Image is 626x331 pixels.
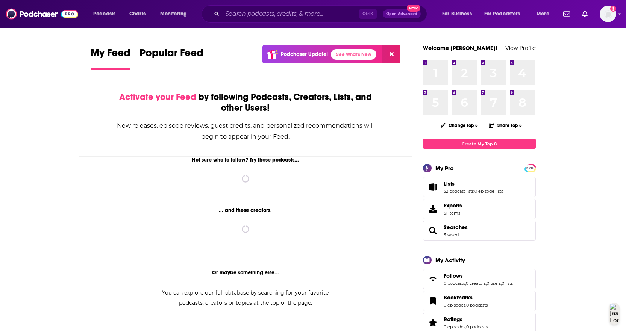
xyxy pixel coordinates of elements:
[444,316,488,323] a: Ratings
[209,5,434,23] div: Search podcasts, credits, & more...
[426,317,441,328] a: Ratings
[79,269,413,276] div: Or maybe something else...
[359,9,377,19] span: Ctrl K
[474,189,503,194] a: 0 episode lists
[117,120,375,142] div: New releases, episode reviews, guest credits, and personalized recommendations will begin to appe...
[537,9,549,19] span: More
[488,118,522,133] button: Share Top 8
[423,221,536,241] span: Searches
[91,47,130,64] span: My Feed
[93,9,115,19] span: Podcasts
[79,157,413,163] div: Not sure who to follow? Try these podcasts...
[426,204,441,214] span: Exports
[117,92,375,113] div: by following Podcasts, Creators, Lists, and other Users!
[6,7,78,21] img: Podchaser - Follow, Share and Rate Podcasts
[426,296,441,306] a: Bookmarks
[600,6,616,22] button: Show profile menu
[426,182,441,192] a: Lists
[139,47,203,70] a: Popular Feed
[423,291,536,311] span: Bookmarks
[531,8,559,20] button: open menu
[160,9,187,19] span: Monitoring
[153,288,338,308] div: You can explore our full database by searching for your favorite podcasts, creators or topics at ...
[435,165,454,172] div: My Pro
[444,189,474,194] a: 32 podcast lists
[423,139,536,149] a: Create My Top 8
[444,281,465,286] a: 0 podcasts
[474,189,474,194] span: ,
[610,6,616,12] svg: Add a profile image
[466,302,488,308] a: 0 podcasts
[486,281,487,286] span: ,
[484,9,520,19] span: For Podcasters
[444,202,462,209] span: Exports
[139,47,203,64] span: Popular Feed
[423,44,497,51] a: Welcome [PERSON_NAME]!
[437,8,481,20] button: open menu
[407,5,420,12] span: New
[501,281,502,286] span: ,
[444,232,459,237] a: 3 saved
[442,9,472,19] span: For Business
[423,269,536,289] span: Follows
[444,272,513,279] a: Follows
[479,8,531,20] button: open menu
[466,324,488,329] a: 0 podcasts
[444,224,468,231] a: Searches
[88,8,125,20] button: open menu
[129,9,146,19] span: Charts
[444,316,462,323] span: Ratings
[444,180,503,187] a: Lists
[444,302,465,308] a: 0 episodes
[386,12,417,16] span: Open Advanced
[383,9,421,18] button: Open AdvancedNew
[502,281,513,286] a: 0 lists
[423,177,536,197] span: Lists
[91,47,130,70] a: My Feed
[444,294,488,301] a: Bookmarks
[222,8,359,20] input: Search podcasts, credits, & more...
[444,294,473,301] span: Bookmarks
[466,281,486,286] a: 0 creators
[79,207,413,213] div: ... and these creators.
[600,6,616,22] span: Logged in as RebRoz5
[526,165,535,171] a: PRO
[560,8,573,20] a: Show notifications dropdown
[579,8,591,20] a: Show notifications dropdown
[423,199,536,219] a: Exports
[119,91,196,103] span: Activate your Feed
[465,281,466,286] span: ,
[426,225,441,236] a: Searches
[487,281,501,286] a: 0 users
[436,121,483,130] button: Change Top 8
[600,6,616,22] img: User Profile
[435,257,465,264] div: My Activity
[444,210,462,216] span: 31 items
[155,8,197,20] button: open menu
[124,8,150,20] a: Charts
[444,272,463,279] span: Follows
[465,324,466,329] span: ,
[331,49,376,60] a: See What's New
[465,302,466,308] span: ,
[505,44,536,51] a: View Profile
[281,51,328,57] p: Podchaser Update!
[426,274,441,284] a: Follows
[444,324,465,329] a: 0 episodes
[444,180,455,187] span: Lists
